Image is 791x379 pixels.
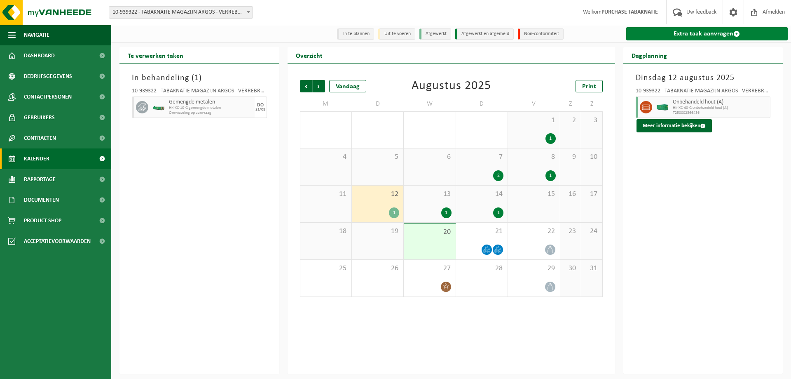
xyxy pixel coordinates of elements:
[24,66,72,87] span: Bedrijfsgegevens
[24,190,59,210] span: Documenten
[24,107,55,128] span: Gebruikers
[109,7,253,18] span: 10-939322 - TABAKNATIE MAGAZIJN ARGOS - VERREBROEK
[300,80,312,92] span: Vorige
[119,47,192,63] h2: Te verwerken taken
[656,104,669,111] img: HK-XC-40-GN-00
[412,80,491,92] div: Augustus 2025
[636,72,771,84] h3: Dinsdag 12 augustus 2025
[132,72,267,84] h3: In behandeling ( )
[512,264,555,273] span: 29
[564,116,577,125] span: 2
[288,47,331,63] h2: Overzicht
[408,264,451,273] span: 27
[109,6,253,19] span: 10-939322 - TABAKNATIE MAGAZIJN ARGOS - VERREBROEK
[512,190,555,199] span: 15
[564,190,577,199] span: 16
[560,97,581,111] td: Z
[337,28,374,40] li: In te plannen
[356,227,399,236] span: 19
[356,264,399,273] span: 26
[623,47,675,63] h2: Dagplanning
[585,153,598,162] span: 10
[508,97,560,111] td: V
[300,97,352,111] td: M
[585,190,598,199] span: 17
[460,190,503,199] span: 14
[545,170,556,181] div: 1
[582,83,596,90] span: Print
[304,153,347,162] span: 4
[152,104,165,111] img: HK-XC-10-GN-00
[460,227,503,236] span: 21
[518,28,564,40] li: Non-conformiteit
[356,190,399,199] span: 12
[389,207,399,218] div: 1
[169,106,253,111] span: HK-XC-10-G gemengde metalen
[169,111,253,115] span: Omwisseling op aanvraag
[673,99,768,106] span: Onbehandeld hout (A)
[545,133,556,144] div: 1
[637,119,712,132] button: Meer informatie bekijken
[455,28,514,40] li: Afgewerkt en afgemeld
[132,88,267,97] div: 10-939322 - TABAKNATIE MAGAZIJN ARGOS - VERREBROEK
[304,264,347,273] span: 25
[441,207,452,218] div: 1
[673,111,768,115] span: T250002366436
[24,148,49,169] span: Kalender
[512,116,555,125] span: 1
[408,228,451,237] span: 20
[493,170,503,181] div: 2
[404,97,456,111] td: W
[512,227,555,236] span: 22
[460,264,503,273] span: 28
[585,116,598,125] span: 3
[352,97,404,111] td: D
[460,153,503,162] span: 7
[576,80,603,92] a: Print
[24,128,56,148] span: Contracten
[636,88,771,97] div: 10-939322 - TABAKNATIE MAGAZIJN ARGOS - VERREBROEK
[585,264,598,273] span: 31
[24,25,49,45] span: Navigatie
[356,153,399,162] span: 5
[626,27,788,40] a: Extra taak aanvragen
[24,210,61,231] span: Product Shop
[313,80,325,92] span: Volgende
[194,74,199,82] span: 1
[304,190,347,199] span: 11
[169,99,253,106] span: Gemengde metalen
[24,87,72,107] span: Contactpersonen
[419,28,451,40] li: Afgewerkt
[408,153,451,162] span: 6
[564,264,577,273] span: 30
[24,169,56,190] span: Rapportage
[564,227,577,236] span: 23
[408,190,451,199] span: 13
[255,108,265,112] div: 21/08
[24,45,55,66] span: Dashboard
[378,28,415,40] li: Uit te voeren
[493,207,503,218] div: 1
[581,97,602,111] td: Z
[585,227,598,236] span: 24
[564,153,577,162] span: 9
[512,153,555,162] span: 8
[24,231,91,252] span: Acceptatievoorwaarden
[456,97,508,111] td: D
[601,9,658,15] strong: PURCHASE TABAKNATIE
[304,227,347,236] span: 18
[257,103,264,108] div: DO
[329,80,366,92] div: Vandaag
[673,106,768,111] span: HK-XC-40-G onbehandeld hout (A)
